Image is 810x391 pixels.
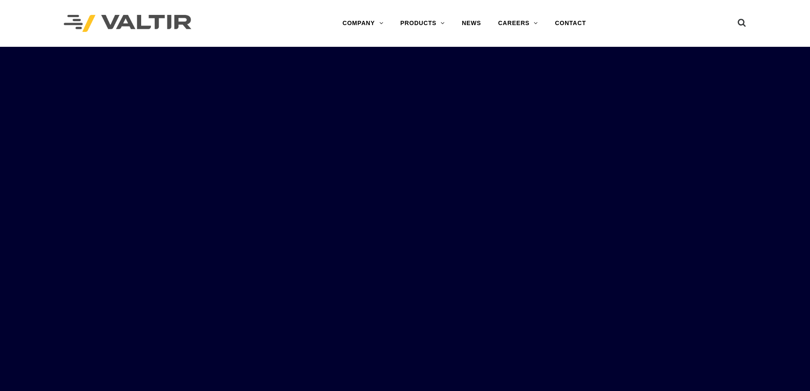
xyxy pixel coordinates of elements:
img: Valtir [64,15,191,32]
a: CAREERS [489,15,546,32]
a: COMPANY [334,15,392,32]
a: PRODUCTS [392,15,453,32]
a: NEWS [453,15,489,32]
a: CONTACT [546,15,594,32]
